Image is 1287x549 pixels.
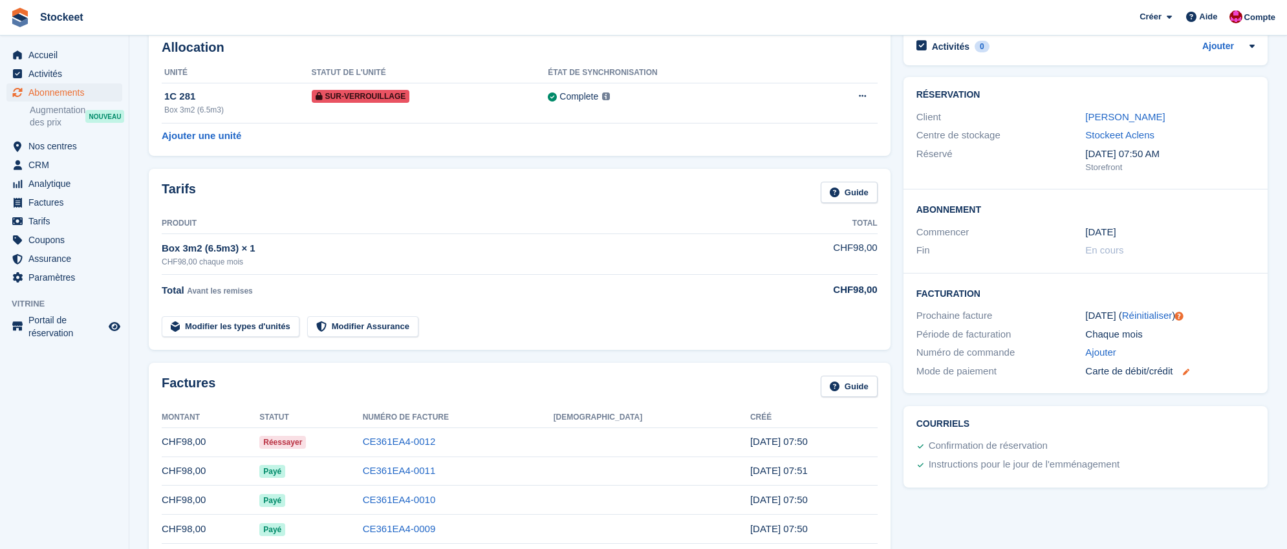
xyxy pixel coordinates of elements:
div: Chaque mois [1085,327,1255,342]
span: Aide [1199,10,1217,23]
h2: Activités [932,41,969,52]
div: Numéro de commande [916,345,1086,360]
th: Montant [162,407,259,428]
time: 2025-08-05 05:50:57 UTC [750,494,808,505]
time: 2025-09-05 05:51:11 UTC [750,465,808,476]
td: CHF98,00 [162,457,259,486]
div: Confirmation de réservation [929,438,1048,454]
div: 0 [975,41,990,52]
a: CE361EA4-0011 [363,465,436,476]
a: CE361EA4-0010 [363,494,436,505]
a: menu [6,65,122,83]
div: Prochaine facture [916,308,1086,323]
span: Réessayer [259,436,306,449]
span: Factures [28,193,106,211]
a: menu [6,250,122,268]
td: CHF98,00 [772,233,878,274]
a: Réinitialiser [1122,310,1173,321]
div: [DATE] ( ) [1085,308,1255,323]
a: Modifier Assurance [307,316,418,338]
span: Nos centres [28,137,106,155]
span: Analytique [28,175,106,193]
div: Réservé [916,147,1086,174]
a: menu [6,212,122,230]
a: CE361EA4-0012 [363,436,436,447]
a: menu [6,156,122,174]
a: Guide [821,376,878,397]
a: Stockeet Aclens [1085,129,1154,140]
time: 2025-07-04 22:00:00 UTC [1085,225,1116,240]
span: Coupons [28,231,106,249]
img: stora-icon-8386f47178a22dfd0bd8f6a31ec36ba5ce8667c1dd55bd0f319d3a0aa187defe.svg [10,8,30,27]
a: menu [6,314,122,339]
th: Statut de l'unité [312,63,548,83]
span: Accueil [28,46,106,64]
a: Guide [821,182,878,203]
th: Unité [162,63,312,83]
a: [PERSON_NAME] [1085,111,1165,122]
th: Numéro de facture [363,407,554,428]
div: CHF98,00 [772,283,878,297]
a: menu [6,175,122,193]
td: CHF98,00 [162,515,259,544]
div: Fin [916,243,1086,258]
h2: Abonnement [916,202,1255,215]
h2: Courriels [916,419,1255,429]
th: Produit [162,213,772,234]
span: CRM [28,156,106,174]
span: Paramètres [28,268,106,286]
span: Abonnements [28,83,106,102]
td: CHF98,00 [162,427,259,457]
a: Boutique d'aperçu [107,319,122,334]
img: Valentin BURDET [1229,10,1242,23]
span: Total [162,285,184,296]
a: menu [6,231,122,249]
span: Avant les remises [187,286,253,296]
div: Tooltip anchor [1173,310,1185,322]
th: [DEMOGRAPHIC_DATA] [554,407,750,428]
td: CHF98,00 [162,486,259,515]
a: CE361EA4-0009 [363,523,436,534]
span: Créer [1140,10,1162,23]
span: Sur-verrouillage [312,90,410,103]
div: Complete [559,90,598,103]
h2: Tarifs [162,182,196,203]
span: Assurance [28,250,106,268]
span: Vitrine [12,297,129,310]
a: menu [6,268,122,286]
div: Storefront [1085,161,1255,174]
h2: Allocation [162,40,878,55]
a: Modifier les types d'unités [162,316,299,338]
span: Payé [259,494,285,507]
th: État de synchronisation [548,63,812,83]
div: Box 3m2 (6.5m3) [164,104,312,116]
div: Mode de paiement [916,364,1086,379]
span: Payé [259,465,285,478]
span: Compte [1244,11,1275,24]
a: Ajouter [1085,345,1116,360]
div: Centre de stockage [916,128,1086,143]
a: menu [6,46,122,64]
a: Ajouter [1202,39,1234,54]
span: Tarifs [28,212,106,230]
a: Ajouter une unité [162,129,241,144]
span: Portail de réservation [28,314,106,339]
img: icon-info-grey-7440780725fd019a000dd9b08b2336e03edf1995a4989e88bcd33f0948082b44.svg [602,92,610,100]
a: Stockeet [35,6,89,28]
th: Statut [259,407,362,428]
span: Payé [259,523,285,536]
div: [DATE] 07:50 AM [1085,147,1255,162]
div: Carte de débit/crédit [1085,364,1255,379]
div: Période de facturation [916,327,1086,342]
div: Commencer [916,225,1086,240]
span: Augmentation des prix [30,104,85,129]
time: 2025-07-05 05:50:34 UTC [750,523,808,534]
div: CHF98,00 chaque mois [162,256,772,268]
div: Box 3m2 (6.5m3) × 1 [162,241,772,256]
th: Total [772,213,878,234]
span: En cours [1085,244,1123,255]
div: 1C 281 [164,89,312,104]
a: menu [6,83,122,102]
th: Créé [750,407,878,428]
a: menu [6,193,122,211]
